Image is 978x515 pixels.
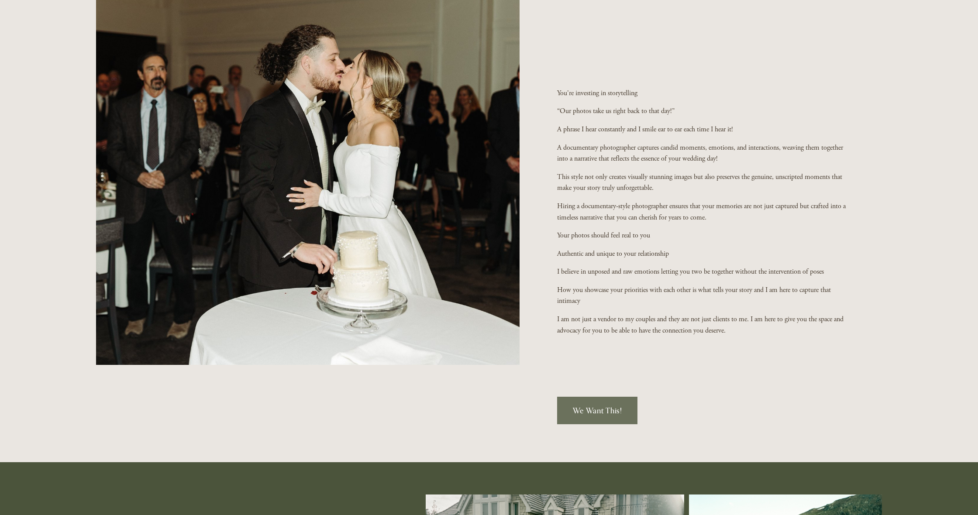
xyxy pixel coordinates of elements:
[557,230,849,241] p: Your photos should feel real to you
[557,248,849,260] p: Authentic and unique to your relationship
[557,397,637,424] a: We Want This!
[557,124,849,135] p: A phrase I hear constantly and I smile ear to ear each time I hear it!
[557,106,849,117] p: “Our photos take us right back to that day!”
[557,172,849,194] p: This style not only creates visually stunning images but also preserves the genuine, unscripted m...
[557,201,849,223] p: Hiring a documentary-style photographer ensures that your memories are not just captured but craf...
[557,314,849,336] p: I am not just a vendor to my couples and they are not just clients to me. I am here to give you t...
[557,142,849,165] p: A documentary photographer captures candid moments, emotions, and interactions, weaving them toge...
[557,88,849,99] p: You're investing in storytelling
[557,285,849,307] p: How you showcase your priorities with each other is what tells your story and I am here to captur...
[557,266,849,278] p: I believe in unposed and raw emotions letting you two be together without the intervention of poses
